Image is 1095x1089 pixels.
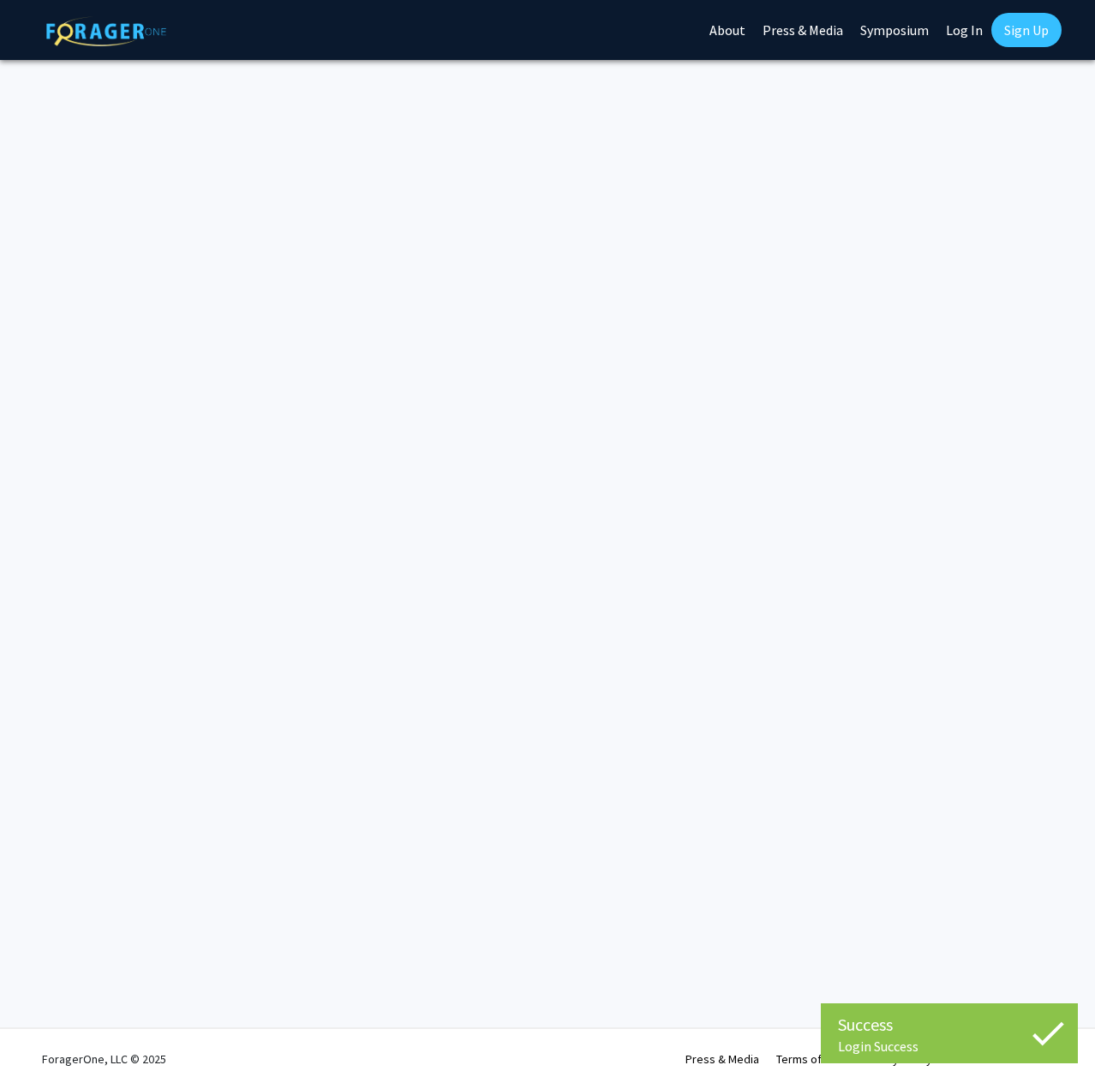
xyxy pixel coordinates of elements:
img: ForagerOne Logo [46,16,166,46]
a: Terms of Use [776,1051,844,1067]
a: Sign Up [991,13,1062,47]
div: Success [838,1012,1061,1038]
div: ForagerOne, LLC © 2025 [42,1029,166,1089]
a: Press & Media [685,1051,759,1067]
div: Login Success [838,1038,1061,1055]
